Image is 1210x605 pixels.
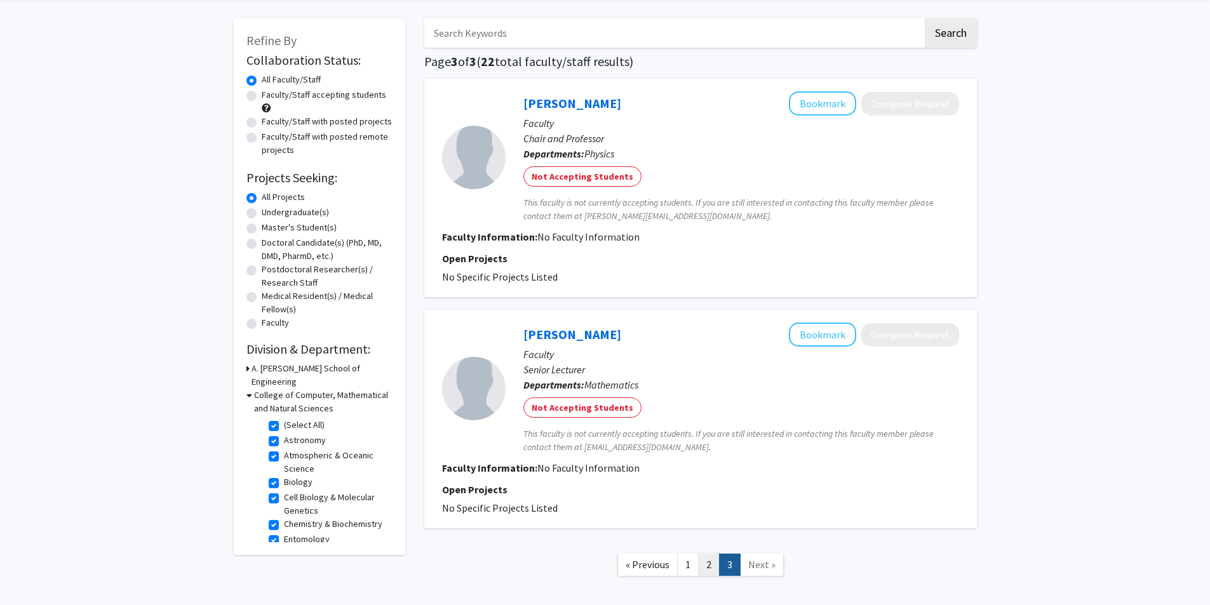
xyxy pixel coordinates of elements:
a: 3 [719,554,741,576]
p: Open Projects [442,251,959,266]
span: This faculty is not currently accepting students. If you are still interested in contacting this ... [523,427,959,454]
b: Faculty Information: [442,230,537,243]
label: Medical Resident(s) / Medical Fellow(s) [262,289,393,316]
button: Add Julie Daberkow to Bookmarks [789,322,856,347]
span: 3 [469,53,476,69]
span: Next » [748,558,776,571]
a: Previous [617,554,678,576]
span: No Specific Projects Listed [442,502,558,514]
a: [PERSON_NAME] [523,326,621,342]
label: Doctoral Candidate(s) (PhD, MD, DMD, PharmD, etc.) [262,236,393,263]
h2: Collaboration Status: [246,53,393,68]
span: « Previous [626,558,669,571]
a: 1 [677,554,699,576]
b: Departments: [523,378,584,391]
label: Chemistry & Biochemistry [284,517,382,531]
button: Compose Request to Julie Daberkow [861,323,959,347]
a: [PERSON_NAME] [523,95,621,111]
label: (Select All) [284,418,325,432]
nav: Page navigation [424,541,977,592]
label: Master's Student(s) [262,221,337,234]
label: Astronomy [284,434,326,447]
h2: Division & Department: [246,342,393,357]
label: Postdoctoral Researcher(s) / Research Staff [262,263,393,289]
h2: Projects Seeking: [246,170,393,185]
p: Senior Lecturer [523,362,959,377]
button: Search [925,18,977,48]
button: Add Steven Rolston to Bookmarks [789,91,856,116]
p: Faculty [523,116,959,131]
iframe: Chat [10,548,54,595]
h3: College of Computer, Mathematical and Natural Sciences [254,389,393,415]
p: Faculty [523,347,959,362]
span: Physics [584,147,614,160]
p: Chair and Professor [523,131,959,146]
mat-chip: Not Accepting Students [523,397,642,418]
b: Departments: [523,147,584,160]
label: Faculty/Staff accepting students [262,88,386,102]
h3: A. [PERSON_NAME] School of Engineering [252,362,393,389]
label: All Faculty/Staff [262,73,321,86]
label: Faculty/Staff with posted remote projects [262,130,393,157]
span: No Faculty Information [537,230,640,243]
span: Refine By [246,32,297,48]
a: 2 [698,554,720,576]
label: Undergraduate(s) [262,206,329,219]
label: Faculty [262,316,289,329]
span: No Specific Projects Listed [442,270,558,283]
button: Compose Request to Steven Rolston [861,92,959,116]
label: Entomology [284,533,330,546]
input: Search Keywords [424,18,923,48]
label: Faculty/Staff with posted projects [262,115,392,128]
span: Mathematics [584,378,638,391]
label: All Projects [262,190,305,204]
label: Atmospheric & Oceanic Science [284,449,389,475]
label: Biology [284,475,313,489]
p: Open Projects [442,482,959,497]
h1: Page of ( total faculty/staff results) [424,54,977,69]
span: This faculty is not currently accepting students. If you are still interested in contacting this ... [523,196,959,223]
span: 22 [481,53,495,69]
b: Faculty Information: [442,462,537,474]
mat-chip: Not Accepting Students [523,166,642,187]
a: Next Page [740,554,784,576]
span: 3 [451,53,458,69]
span: No Faculty Information [537,462,640,474]
label: Cell Biology & Molecular Genetics [284,491,389,517]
